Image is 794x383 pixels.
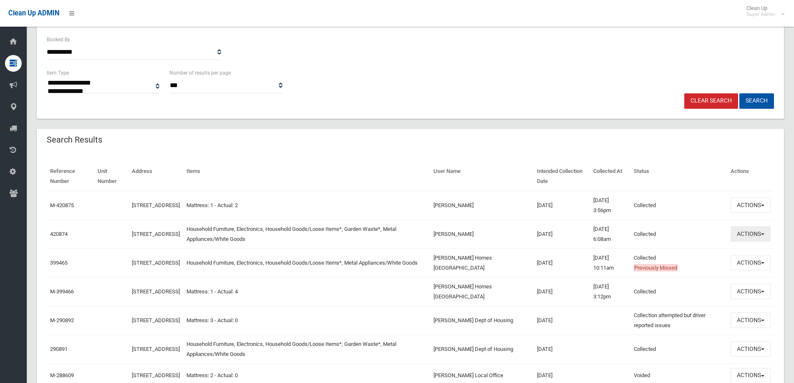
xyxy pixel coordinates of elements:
[590,277,630,306] td: [DATE] 3:12pm
[183,220,430,248] td: Household Furniture, Electronics, Household Goods/Loose Items*, Garden Waste*, Metal Appliances/W...
[169,68,231,78] label: Number of results per page
[742,5,784,18] span: Clean Up
[430,306,534,335] td: [PERSON_NAME] Dept of Housing
[132,288,180,295] a: [STREET_ADDRESS]
[534,248,590,277] td: [DATE]
[132,372,180,378] a: [STREET_ADDRESS]
[630,248,727,277] td: Collected
[430,220,534,248] td: [PERSON_NAME]
[534,335,590,363] td: [DATE]
[94,162,129,191] th: Unit Number
[50,288,74,295] a: M-399466
[534,306,590,335] td: [DATE]
[430,248,534,277] td: [PERSON_NAME] Homes [GEOGRAPHIC_DATA]
[132,260,180,266] a: [STREET_ADDRESS]
[129,162,183,191] th: Address
[534,162,590,191] th: Intended Collection Date
[731,255,771,270] button: Actions
[183,162,430,191] th: Items
[183,248,430,277] td: Household Furniture, Electronics, Household Goods/Loose Items*, Metal Appliances/White Goods
[47,35,70,44] label: Booked By
[630,306,727,335] td: Collection attempted but driver reported issues
[731,198,771,213] button: Actions
[50,346,68,352] a: 290891
[430,277,534,306] td: [PERSON_NAME] Homes [GEOGRAPHIC_DATA]
[590,220,630,248] td: [DATE] 6:08am
[534,220,590,248] td: [DATE]
[50,202,74,208] a: M-420875
[183,306,430,335] td: Mattress: 3 - Actual: 0
[731,313,771,328] button: Actions
[183,335,430,363] td: Household Furniture, Electronics, Household Goods/Loose Items*, Garden Waste*, Metal Appliances/W...
[731,284,771,299] button: Actions
[132,231,180,237] a: [STREET_ADDRESS]
[47,68,69,78] label: Item Type
[746,11,775,18] small: Super Admin
[132,317,180,323] a: [STREET_ADDRESS]
[590,248,630,277] td: [DATE] 10:11am
[183,277,430,306] td: Mattress: 1 - Actual: 4
[630,220,727,248] td: Collected
[430,162,534,191] th: User Name
[50,260,68,266] a: 399465
[727,162,774,191] th: Actions
[590,162,630,191] th: Collected At
[630,335,727,363] td: Collected
[634,264,678,271] span: Previously Missed
[731,341,771,357] button: Actions
[739,93,774,109] button: Search
[132,202,180,208] a: [STREET_ADDRESS]
[630,162,727,191] th: Status
[50,231,68,237] a: 420874
[132,346,180,352] a: [STREET_ADDRESS]
[183,191,430,220] td: Mattress: 1 - Actual: 2
[430,191,534,220] td: [PERSON_NAME]
[534,277,590,306] td: [DATE]
[684,93,738,109] a: Clear Search
[731,226,771,242] button: Actions
[590,191,630,220] td: [DATE] 3:56pm
[37,132,112,148] header: Search Results
[630,191,727,220] td: Collected
[630,277,727,306] td: Collected
[50,372,74,378] a: M-288609
[50,317,74,323] a: M-290892
[8,9,59,17] span: Clean Up ADMIN
[430,335,534,363] td: [PERSON_NAME] Dept of Housing
[534,191,590,220] td: [DATE]
[47,162,94,191] th: Reference Number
